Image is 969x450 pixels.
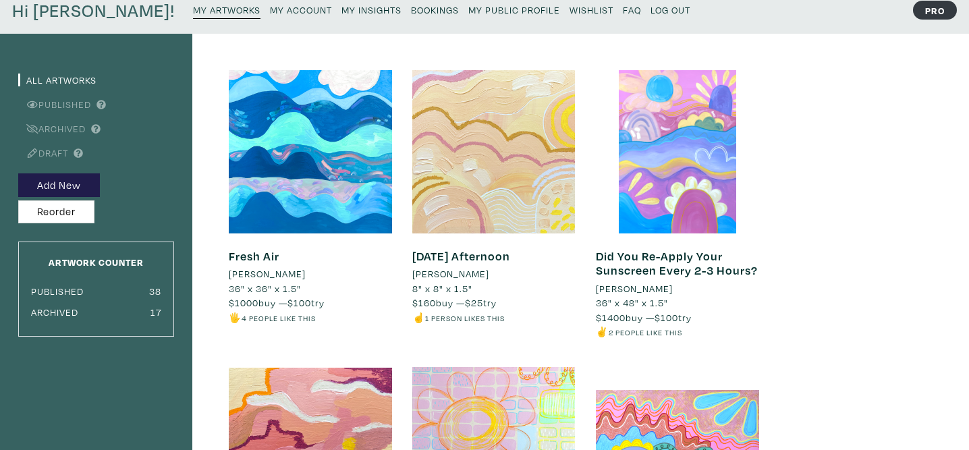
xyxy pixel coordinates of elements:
[596,325,759,339] li: ✌️
[287,296,311,309] span: $100
[49,256,144,269] small: Artwork Counter
[412,248,510,264] a: [DATE] Afternoon
[596,281,759,296] a: [PERSON_NAME]
[412,266,489,281] li: [PERSON_NAME]
[18,173,100,197] button: Add New
[412,296,436,309] span: $160
[31,306,78,318] small: Archived
[229,266,306,281] li: [PERSON_NAME]
[229,248,279,264] a: Fresh Air
[150,306,161,318] small: 17
[412,310,576,325] li: ☝️
[412,266,576,281] a: [PERSON_NAME]
[229,296,258,309] span: $1000
[242,313,316,323] small: 4 people like this
[913,1,957,20] strong: PRO
[468,3,560,16] small: My Public Profile
[412,282,472,295] span: 8" x 8" x 1.5"
[596,311,626,324] span: $1400
[18,200,94,224] button: Reorder
[412,296,497,309] span: buy — try
[596,296,668,309] span: 36" x 48" x 1.5"
[609,327,682,337] small: 2 people like this
[149,285,161,298] small: 38
[623,3,641,16] small: FAQ
[193,3,260,16] small: My Artworks
[596,311,692,324] span: buy — try
[341,3,402,16] small: My Insights
[425,313,505,323] small: 1 person likes this
[596,281,673,296] li: [PERSON_NAME]
[31,285,84,298] small: Published
[18,122,86,135] a: Archived
[650,3,690,16] small: Log Out
[229,266,392,281] a: [PERSON_NAME]
[570,3,613,16] small: Wishlist
[270,3,332,16] small: My Account
[465,296,483,309] span: $25
[229,296,325,309] span: buy — try
[655,311,678,324] span: $100
[18,146,68,159] a: Draft
[596,248,758,279] a: Did You Re-Apply Your Sunscreen Every 2-3 Hours?
[229,282,301,295] span: 36" x 36" x 1.5"
[18,98,91,111] a: Published
[411,3,459,16] small: Bookings
[229,310,392,325] li: 🖐️
[18,74,96,86] a: All Artworks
